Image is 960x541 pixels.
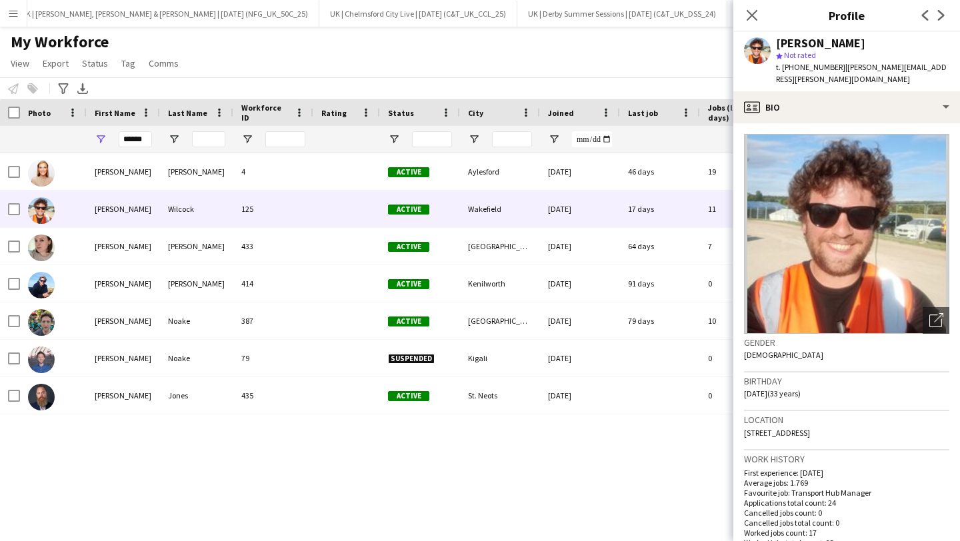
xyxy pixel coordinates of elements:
[388,167,429,177] span: Active
[10,1,319,27] button: UK | [PERSON_NAME], [PERSON_NAME] & [PERSON_NAME] | [DATE] (NFG_UK_50C_25)
[744,468,949,478] p: First experience: [DATE]
[700,340,787,376] div: 0
[233,153,313,190] div: 4
[540,302,620,339] div: [DATE]
[540,153,620,190] div: [DATE]
[620,153,700,190] div: 46 days
[492,131,532,147] input: City Filter Input
[620,228,700,265] div: 64 days
[388,205,429,215] span: Active
[460,228,540,265] div: [GEOGRAPHIC_DATA]
[700,228,787,265] div: 7
[548,108,574,118] span: Joined
[87,191,160,227] div: [PERSON_NAME]
[87,340,160,376] div: [PERSON_NAME]
[43,57,69,69] span: Export
[744,518,949,528] p: Cancelled jobs total count: 0
[460,340,540,376] div: Kigali
[744,336,949,348] h3: Gender
[28,108,51,118] span: Photo
[776,62,845,72] span: t. [PHONE_NUMBER]
[388,133,400,145] button: Open Filter Menu
[620,302,700,339] div: 79 days
[744,498,949,508] p: Applications total count: 24
[517,1,727,27] button: UK | Derby Summer Sessions | [DATE] (C&T_UK_DSS_24)
[744,134,949,334] img: Crew avatar or photo
[460,377,540,414] div: St. Neots
[388,316,429,326] span: Active
[55,81,71,97] app-action-btn: Advanced filters
[87,265,160,302] div: [PERSON_NAME]
[160,340,233,376] div: Noake
[121,57,135,69] span: Tag
[460,153,540,190] div: Aylesford
[233,377,313,414] div: 435
[5,55,35,72] a: View
[116,55,141,72] a: Tag
[75,81,91,97] app-action-btn: Export XLSX
[700,191,787,227] div: 11
[233,340,313,376] div: 79
[233,228,313,265] div: 433
[412,131,452,147] input: Status Filter Input
[28,160,55,187] img: Danielle Gouldson
[708,103,763,123] span: Jobs (last 90 days)
[460,302,540,339] div: [GEOGRAPHIC_DATA]
[744,414,949,426] h3: Location
[733,91,960,123] div: Bio
[160,228,233,265] div: [PERSON_NAME]
[776,37,865,49] div: [PERSON_NAME]
[28,197,55,224] img: Daniel Wilcock
[540,377,620,414] div: [DATE]
[744,528,949,538] p: Worked jobs count: 17
[923,307,949,334] div: Open photos pop-in
[192,131,225,147] input: Last Name Filter Input
[620,191,700,227] div: 17 days
[119,131,152,147] input: First Name Filter Input
[37,55,74,72] a: Export
[160,377,233,414] div: Jones
[168,108,207,118] span: Last Name
[468,108,483,118] span: City
[319,1,517,27] button: UK | Chelmsford City Live | [DATE] (C&T_UK_CCL_25)
[233,265,313,302] div: 414
[776,62,947,84] span: | [PERSON_NAME][EMAIL_ADDRESS][PERSON_NAME][DOMAIN_NAME]
[784,50,816,60] span: Not rated
[241,133,253,145] button: Open Filter Menu
[733,7,960,24] h3: Profile
[233,191,313,227] div: 125
[265,131,305,147] input: Workforce ID Filter Input
[700,153,787,190] div: 19
[540,340,620,376] div: [DATE]
[460,191,540,227] div: Wakefield
[77,55,113,72] a: Status
[744,428,810,438] span: [STREET_ADDRESS]
[87,302,160,339] div: [PERSON_NAME]
[460,265,540,302] div: Kenilworth
[160,191,233,227] div: Wilcock
[572,131,612,147] input: Joined Filter Input
[160,153,233,190] div: [PERSON_NAME]
[321,108,347,118] span: Rating
[388,242,429,252] span: Active
[11,32,109,52] span: My Workforce
[727,1,919,27] button: UK | Immersive Titanic | [DATE] (FKP_UK_TNC_25)
[468,133,480,145] button: Open Filter Menu
[620,265,700,302] div: 91 days
[744,388,801,398] span: [DATE] (33 years)
[28,346,55,373] img: Daniel Noake
[28,272,55,298] img: Daniel Pittaway
[160,265,233,302] div: [PERSON_NAME]
[149,57,179,69] span: Comms
[700,265,787,302] div: 0
[87,377,160,414] div: [PERSON_NAME]
[233,302,313,339] div: 387
[388,108,414,118] span: Status
[700,377,787,414] div: 0
[28,235,55,261] img: Danielle Measor
[540,228,620,265] div: [DATE]
[540,265,620,302] div: [DATE]
[744,478,949,488] p: Average jobs: 1.769
[143,55,184,72] a: Comms
[160,302,233,339] div: Noake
